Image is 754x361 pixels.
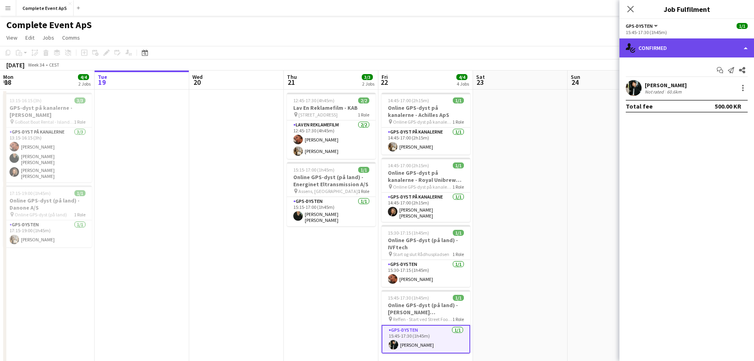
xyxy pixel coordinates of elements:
[3,93,92,182] app-job-card: 13:15-16:15 (3h)3/3GPS-dyst på kanalerne - [PERSON_NAME] GoBoat Boat Rental - Islands [GEOGRAPHIC...
[287,104,376,111] h3: Lav En Reklamefilm - KAB
[6,19,92,31] h1: Complete Event ApS
[393,316,452,322] span: Reffen - Start ved Street Food området
[619,38,754,57] div: Confirmed
[287,73,297,80] span: Thu
[619,4,754,14] h3: Job Fulfilment
[287,93,376,159] app-job-card: 12:45-17:30 (4h45m)2/2Lav En Reklamefilm - KAB [STREET_ADDRESS]1 RoleLav En Reklamefilm2/212:45-1...
[358,167,369,173] span: 1/1
[358,188,369,194] span: 1 Role
[6,34,17,41] span: View
[665,89,683,95] div: 60.6km
[453,97,464,103] span: 1/1
[626,23,653,29] span: GPS-dysten
[626,23,659,29] button: GPS-dysten
[191,78,203,87] span: 20
[452,251,464,257] span: 1 Role
[457,81,469,87] div: 4 Jobs
[62,34,80,41] span: Comms
[453,230,464,236] span: 1/1
[476,73,485,80] span: Sat
[74,119,85,125] span: 1 Role
[2,78,13,87] span: 18
[382,302,470,316] h3: Online GPS-dyst (på land) - [PERSON_NAME] [PERSON_NAME]
[25,34,34,41] span: Edit
[382,93,470,155] app-job-card: 14:45-17:00 (2h15m)1/1Online GPS-dyst på kanalerne - Achilles ApS Online GPS-dyst på kanalerne1 R...
[298,112,338,118] span: [STREET_ADDRESS]
[382,169,470,183] h3: Online GPS-dyst på kanalerne - Royal Unibrew A/S
[388,162,429,168] span: 14:45-17:00 (2h15m)
[382,128,470,155] app-card-role: GPS-dyst på kanalerne1/114:45-17:00 (2h15m)[PERSON_NAME]
[452,316,464,322] span: 1 Role
[3,197,92,211] h3: Online GPS-dyst (på land) - Danone A/S
[452,184,464,190] span: 1 Role
[286,78,297,87] span: 21
[192,73,203,80] span: Wed
[626,102,653,110] div: Total fee
[358,97,369,103] span: 2/2
[3,185,92,247] div: 17:15-19:00 (1h45m)1/1Online GPS-dyst (på land) - Danone A/S Online GPS-dyst (på land)1 RoleGPS-d...
[287,120,376,159] app-card-role: Lav En Reklamefilm2/212:45-17:30 (4h45m)[PERSON_NAME][PERSON_NAME]
[362,81,374,87] div: 2 Jobs
[382,104,470,118] h3: Online GPS-dyst på kanalerne - Achilles ApS
[39,32,57,43] a: Jobs
[293,167,334,173] span: 15:15-17:00 (1h45m)
[59,32,83,43] a: Comms
[393,251,449,257] span: Start og slut Rådhuspladsen
[3,220,92,247] app-card-role: GPS-dysten1/117:15-19:00 (1h45m)[PERSON_NAME]
[287,162,376,226] app-job-card: 15:15-17:00 (1h45m)1/1Online GPS-dyst (på land) - Energinet Eltransmission A/S Assens, [GEOGRAPHI...
[3,73,13,80] span: Mon
[645,82,687,89] div: [PERSON_NAME]
[49,62,59,68] div: CEST
[382,193,470,222] app-card-role: GPS-dyst på kanalerne1/114:45-17:00 (2h15m)[PERSON_NAME] [PERSON_NAME]
[15,119,74,125] span: GoBoat Boat Rental - Islands [GEOGRAPHIC_DATA], [GEOGRAPHIC_DATA], [GEOGRAPHIC_DATA], [GEOGRAPHIC...
[298,188,358,194] span: Assens, [GEOGRAPHIC_DATA]
[645,89,665,95] div: Not rated
[382,260,470,287] app-card-role: GPS-dysten1/115:30-17:15 (1h45m)[PERSON_NAME]
[74,212,85,218] span: 1 Role
[98,73,107,80] span: Tue
[382,158,470,222] app-job-card: 14:45-17:00 (2h15m)1/1Online GPS-dyst på kanalerne - Royal Unibrew A/S Online GPS-dyst på kanaler...
[97,78,107,87] span: 19
[293,97,334,103] span: 12:45-17:30 (4h45m)
[78,81,91,87] div: 2 Jobs
[382,225,470,287] app-job-card: 15:30-17:15 (1h45m)1/1Online GPS-dyst (på land) - IVFtech Start og slut Rådhuspladsen1 RoleGPS-dy...
[388,295,429,301] span: 15:45-17:30 (1h45m)
[42,34,54,41] span: Jobs
[382,325,470,353] app-card-role: GPS-dysten1/115:45-17:30 (1h45m)[PERSON_NAME]
[6,61,25,69] div: [DATE]
[16,0,74,16] button: Complete Event ApS
[626,29,748,35] div: 15:45-17:30 (1h45m)
[3,32,21,43] a: View
[453,295,464,301] span: 1/1
[382,237,470,251] h3: Online GPS-dyst (på land) - IVFtech
[737,23,748,29] span: 1/1
[74,190,85,196] span: 1/1
[78,74,89,80] span: 4/4
[9,190,51,196] span: 17:15-19:00 (1h45m)
[715,102,741,110] div: 500.00 KR
[388,97,429,103] span: 14:45-17:00 (2h15m)
[22,32,38,43] a: Edit
[382,73,388,80] span: Fri
[393,119,452,125] span: Online GPS-dyst på kanalerne
[388,230,429,236] span: 15:30-17:15 (1h45m)
[9,97,42,103] span: 13:15-16:15 (3h)
[287,174,376,188] h3: Online GPS-dyst (på land) - Energinet Eltransmission A/S
[380,78,388,87] span: 22
[382,290,470,353] app-job-card: 15:45-17:30 (1h45m)1/1Online GPS-dyst (på land) - [PERSON_NAME] [PERSON_NAME] Reffen - Start ved ...
[74,97,85,103] span: 3/3
[393,184,452,190] span: Online GPS-dyst på kanalerne
[3,104,92,118] h3: GPS-dyst på kanalerne - [PERSON_NAME]
[475,78,485,87] span: 23
[456,74,467,80] span: 4/4
[453,162,464,168] span: 1/1
[362,74,373,80] span: 3/3
[452,119,464,125] span: 1 Role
